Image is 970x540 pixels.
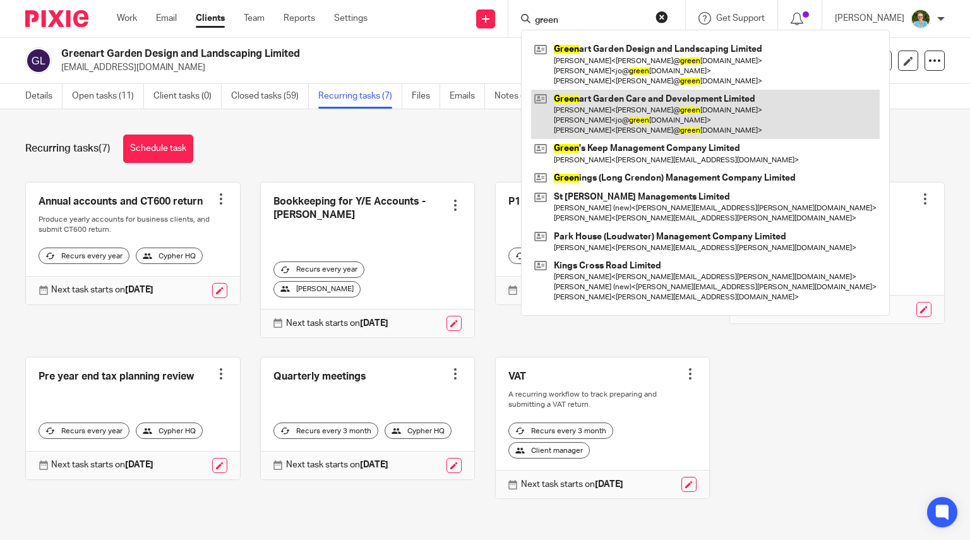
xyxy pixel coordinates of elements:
[450,84,485,109] a: Emails
[911,9,931,29] img: U9kDOIcY.jpeg
[273,281,361,297] div: [PERSON_NAME]
[494,84,541,109] a: Notes (1)
[360,319,388,328] strong: [DATE]
[125,460,153,469] strong: [DATE]
[360,460,388,469] strong: [DATE]
[273,423,378,439] div: Recurs every 3 month
[284,12,315,25] a: Reports
[25,84,63,109] a: Details
[318,84,402,109] a: Recurring tasks (7)
[51,284,153,296] p: Next task starts on
[273,261,364,278] div: Recurs every year
[595,480,623,489] strong: [DATE]
[231,84,309,109] a: Closed tasks (59)
[39,423,129,439] div: Recurs every year
[136,423,203,439] div: Cypher HQ
[61,61,773,74] p: [EMAIL_ADDRESS][DOMAIN_NAME]
[136,248,203,264] div: Cypher HQ
[334,12,368,25] a: Settings
[156,12,177,25] a: Email
[72,84,144,109] a: Open tasks (11)
[508,248,599,264] div: Recurs every year
[153,84,222,109] a: Client tasks (0)
[125,285,153,294] strong: [DATE]
[656,11,668,23] button: Clear
[99,143,111,153] span: (7)
[25,10,88,27] img: Pixie
[835,12,904,25] p: [PERSON_NAME]
[196,12,225,25] a: Clients
[508,423,613,439] div: Recurs every 3 month
[716,14,765,23] span: Get Support
[508,442,590,459] div: Client manager
[61,47,631,61] h2: Greenart Garden Design and Landscaping Limited
[385,423,452,439] div: Cypher HQ
[244,12,265,25] a: Team
[521,478,623,491] p: Next task starts on
[25,142,111,155] h1: Recurring tasks
[286,317,388,330] p: Next task starts on
[412,84,440,109] a: Files
[51,459,153,471] p: Next task starts on
[123,135,193,163] a: Schedule task
[117,12,137,25] a: Work
[39,248,129,264] div: Recurs every year
[25,47,52,74] img: svg%3E
[534,15,647,27] input: Search
[286,459,388,471] p: Next task starts on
